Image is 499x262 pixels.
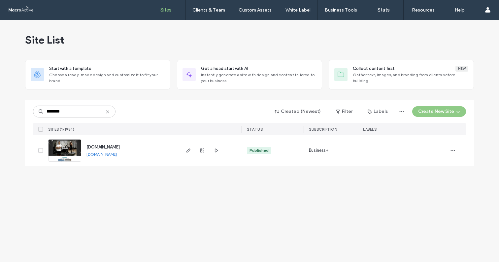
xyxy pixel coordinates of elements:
span: Business+ [309,147,328,154]
button: Labels [362,106,394,117]
a: [DOMAIN_NAME] [86,145,120,149]
span: Start with a template [49,65,91,72]
label: Sites [160,7,172,13]
button: Filter [329,106,359,117]
div: New [455,66,468,72]
label: Resources [412,7,435,13]
span: Get a head start with AI [201,65,248,72]
span: SITES (1/1984) [48,127,74,132]
a: [DOMAIN_NAME] [86,152,117,157]
label: Custom Assets [239,7,272,13]
button: Created (Newest) [269,106,327,117]
button: Create New Site [412,106,466,117]
span: Gather text, images, and branding from clients before building. [353,72,468,84]
span: Choose a ready-made design and customize it to fit your brand. [49,72,165,84]
div: Published [249,147,269,153]
div: Collect content firstNewGather text, images, and branding from clients before building. [329,60,474,89]
label: Business Tools [325,7,357,13]
span: Site List [25,33,64,47]
span: SUBSCRIPTION [309,127,337,132]
label: Clients & Team [192,7,225,13]
div: Start with a templateChoose a ready-made design and customize it to fit your brand. [25,60,170,89]
div: Get a head start with AIInstantly generate a site with design and content tailored to your business. [177,60,322,89]
label: Stats [378,7,390,13]
span: STATUS [247,127,263,132]
label: Help [455,7,465,13]
label: White Label [285,7,311,13]
span: Instantly generate a site with design and content tailored to your business. [201,72,316,84]
span: Collect content first [353,65,395,72]
span: LABELS [363,127,377,132]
